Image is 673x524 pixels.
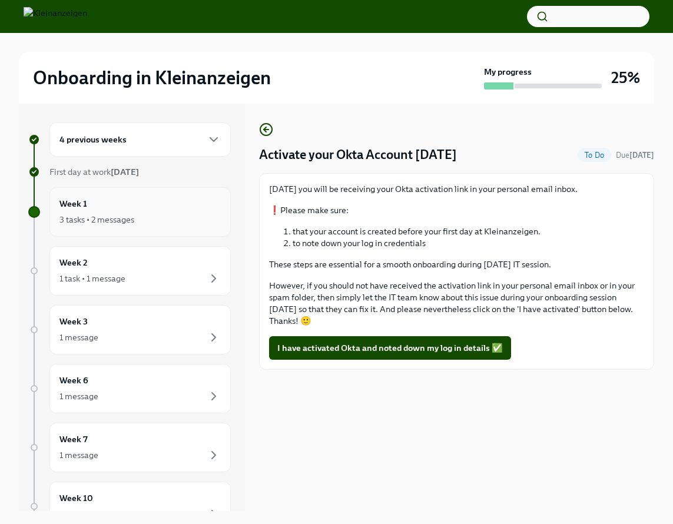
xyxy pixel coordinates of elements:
a: Week 31 message [28,305,231,354]
strong: My progress [484,66,532,78]
span: August 18th, 2025 09:00 [616,150,654,161]
div: 1 message [59,331,98,343]
li: to note down your log in credentials [293,237,644,249]
span: First day at work [49,167,139,177]
a: Week 71 message [28,423,231,472]
span: I have activated Okta and noted down my log in details ✅ [277,342,503,354]
h4: Activate your Okta Account [DATE] [259,146,457,164]
h6: Week 1 [59,197,87,210]
a: Week 61 message [28,364,231,413]
div: 1 task • 1 message [59,273,125,284]
strong: [DATE] [111,167,139,177]
span: Due [616,151,654,160]
h6: Week 10 [59,492,93,505]
h6: Week 3 [59,315,88,328]
h3: 25% [611,67,640,88]
div: 3 tasks • 2 messages [59,214,134,225]
p: However, if you should not have received the activation link in your personal email inbox or in y... [269,280,644,327]
strong: [DATE] [629,151,654,160]
h6: Week 7 [59,433,88,446]
div: 4 previous weeks [49,122,231,157]
button: I have activated Okta and noted down my log in details ✅ [269,336,511,360]
div: 1 message [59,390,98,402]
p: ❗️Please make sure: [269,204,644,216]
div: 1 task • 1 message [59,508,125,520]
img: Kleinanzeigen [24,7,87,26]
h6: 4 previous weeks [59,133,127,146]
p: [DATE] you will be receiving your Okta activation link in your personal email inbox. [269,183,644,195]
a: Week 21 task • 1 message [28,246,231,296]
p: These steps are essential for a smooth onboarding during [DATE] IT session. [269,258,644,270]
h2: Onboarding in Kleinanzeigen [33,66,271,89]
a: First day at work[DATE] [28,166,231,178]
li: that your account is created before your first day at Kleinanzeigen. [293,225,644,237]
h6: Week 6 [59,374,88,387]
a: Week 13 tasks • 2 messages [28,187,231,237]
div: 1 message [59,449,98,461]
span: To Do [578,151,611,160]
h6: Week 2 [59,256,88,269]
